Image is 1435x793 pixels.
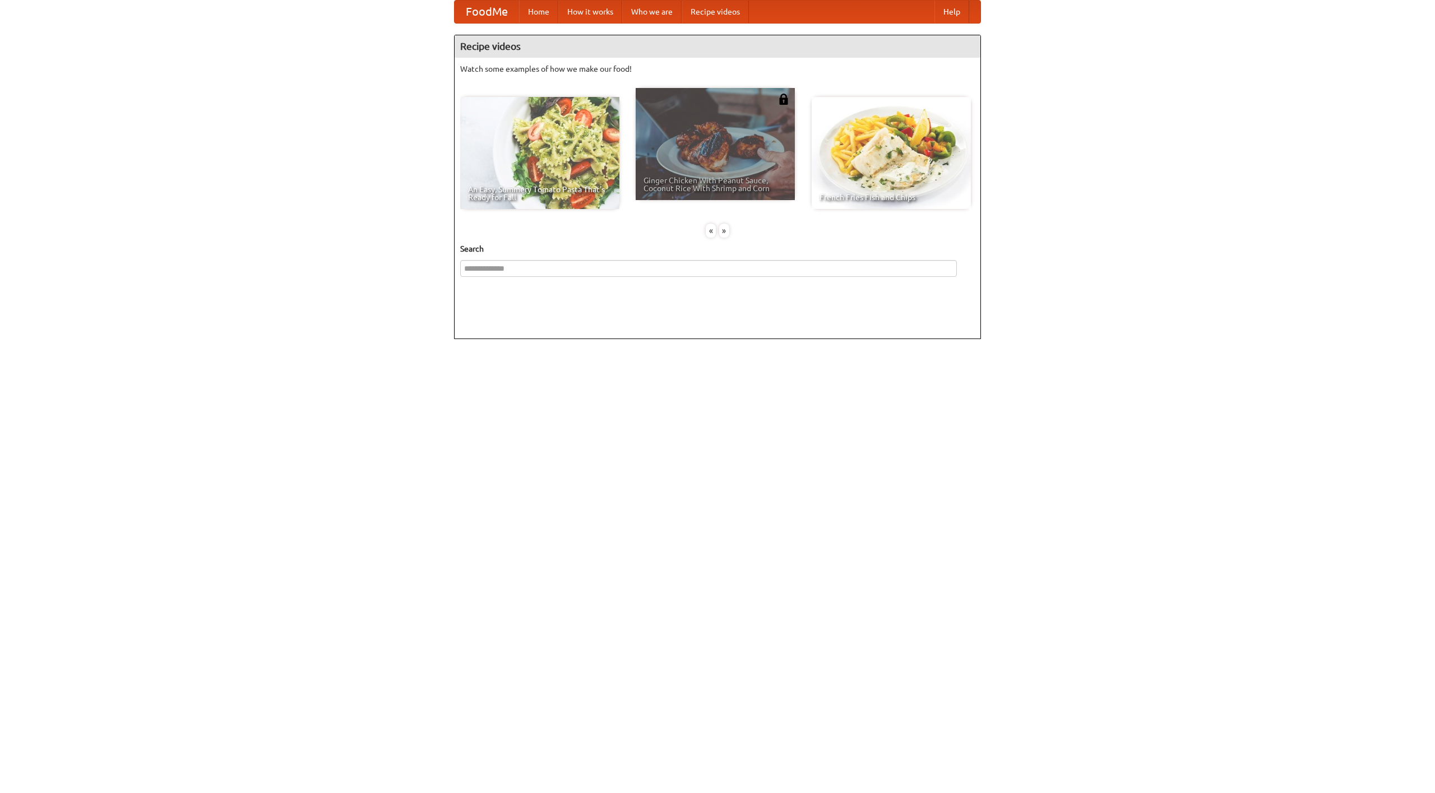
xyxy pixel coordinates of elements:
[455,1,519,23] a: FoodMe
[812,97,971,209] a: French Fries Fish and Chips
[460,63,975,75] p: Watch some examples of how we make our food!
[519,1,558,23] a: Home
[706,224,716,238] div: «
[682,1,749,23] a: Recipe videos
[460,243,975,254] h5: Search
[622,1,682,23] a: Who we are
[455,35,980,58] h4: Recipe videos
[558,1,622,23] a: How it works
[778,94,789,105] img: 483408.png
[820,193,963,201] span: French Fries Fish and Chips
[719,224,729,238] div: »
[460,97,619,209] a: An Easy, Summery Tomato Pasta That's Ready for Fall
[468,186,612,201] span: An Easy, Summery Tomato Pasta That's Ready for Fall
[934,1,969,23] a: Help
